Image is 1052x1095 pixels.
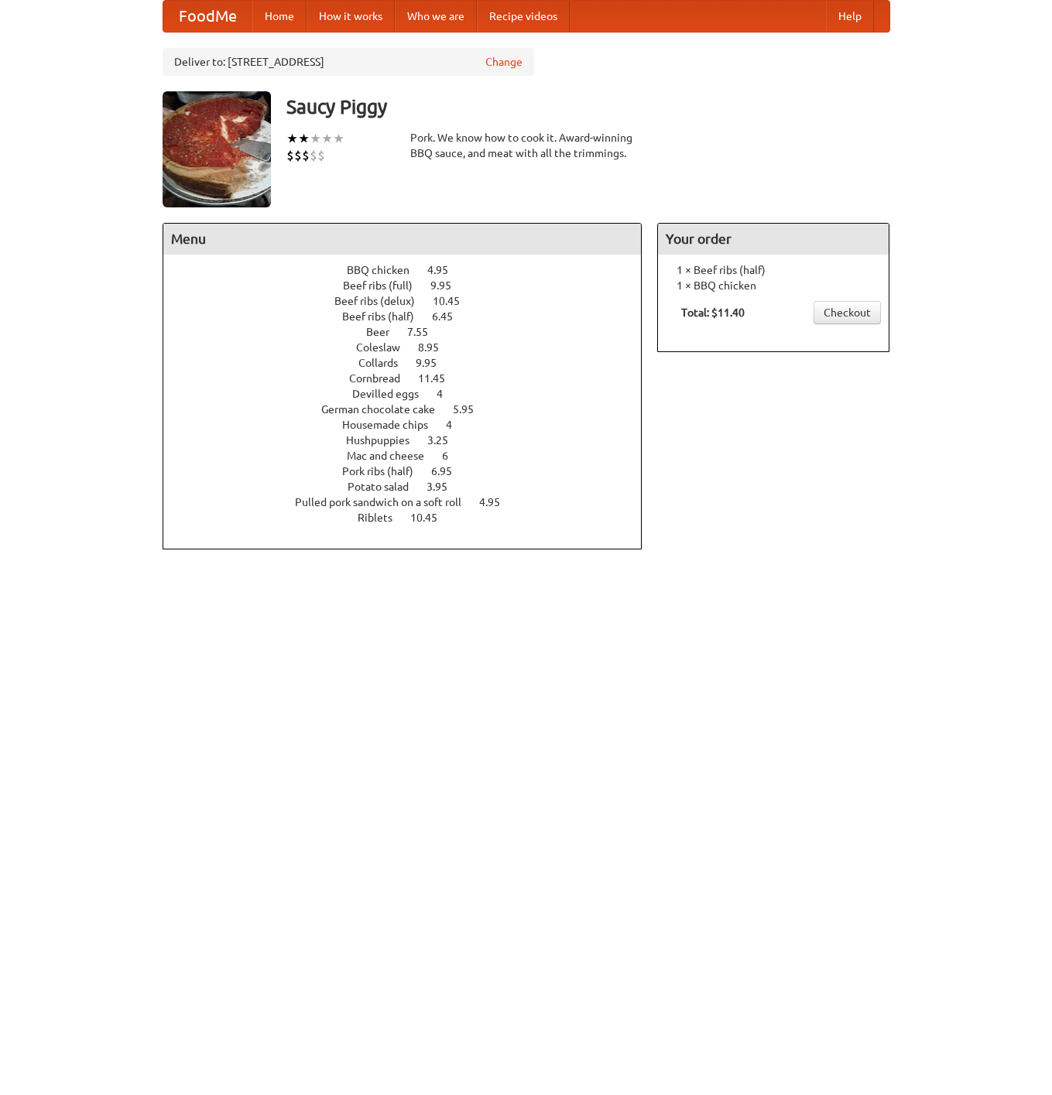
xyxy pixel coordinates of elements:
[286,130,298,147] li: ★
[342,419,444,431] span: Housemade chips
[298,130,310,147] li: ★
[342,419,481,431] a: Housemade chips 4
[307,1,395,32] a: How it works
[410,512,453,524] span: 10.45
[163,91,271,207] img: angular.jpg
[347,264,477,276] a: BBQ chicken 4.95
[321,403,502,416] a: German chocolate cake 5.95
[814,301,881,324] a: Checkout
[343,279,428,292] span: Beef ribs (full)
[295,496,477,508] span: Pulled pork sandwich on a soft roll
[437,388,458,400] span: 4
[356,341,468,354] a: Coleslaw 8.95
[302,147,310,164] li: $
[352,388,434,400] span: Devilled eggs
[163,224,642,255] h4: Menu
[826,1,874,32] a: Help
[334,295,488,307] a: Beef ribs (delux) 10.45
[681,306,745,319] b: Total: $11.40
[427,264,464,276] span: 4.95
[349,372,416,385] span: Cornbread
[346,434,477,447] a: Hushpuppies 3.25
[416,357,452,369] span: 9.95
[310,147,317,164] li: $
[347,450,440,462] span: Mac and cheese
[334,295,430,307] span: Beef ribs (delux)
[477,1,570,32] a: Recipe videos
[310,130,321,147] li: ★
[346,434,425,447] span: Hushpuppies
[348,481,476,493] a: Potato salad 3.95
[295,496,529,508] a: Pulled pork sandwich on a soft roll 4.95
[286,147,294,164] li: $
[347,264,425,276] span: BBQ chicken
[321,403,451,416] span: German chocolate cake
[358,357,413,369] span: Collards
[321,130,333,147] li: ★
[418,372,461,385] span: 11.45
[431,465,468,477] span: 6.95
[342,465,481,477] a: Pork ribs (half) 6.95
[433,295,475,307] span: 10.45
[427,481,463,493] span: 3.95
[349,372,474,385] a: Cornbread 11.45
[342,310,481,323] a: Beef ribs (half) 6.45
[286,91,890,122] h3: Saucy Piggy
[333,130,344,147] li: ★
[348,481,424,493] span: Potato salad
[347,450,477,462] a: Mac and cheese 6
[317,147,325,164] li: $
[446,419,468,431] span: 4
[407,326,444,338] span: 7.55
[358,512,408,524] span: Riblets
[342,465,429,477] span: Pork ribs (half)
[352,388,471,400] a: Devilled eggs 4
[163,1,252,32] a: FoodMe
[442,450,464,462] span: 6
[343,279,480,292] a: Beef ribs (full) 9.95
[356,341,416,354] span: Coleslaw
[395,1,477,32] a: Who we are
[366,326,457,338] a: Beer 7.55
[485,54,523,70] a: Change
[366,326,405,338] span: Beer
[427,434,464,447] span: 3.25
[666,278,881,293] li: 1 × BBQ chicken
[358,357,465,369] a: Collards 9.95
[666,262,881,278] li: 1 × Beef ribs (half)
[453,403,489,416] span: 5.95
[658,224,889,255] h4: Your order
[294,147,302,164] li: $
[252,1,307,32] a: Home
[432,310,468,323] span: 6.45
[342,310,430,323] span: Beef ribs (half)
[163,48,534,76] div: Deliver to: [STREET_ADDRESS]
[430,279,467,292] span: 9.95
[418,341,454,354] span: 8.95
[479,496,516,508] span: 4.95
[358,512,466,524] a: Riblets 10.45
[410,130,643,161] div: Pork. We know how to cook it. Award-winning BBQ sauce, and meat with all the trimmings.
